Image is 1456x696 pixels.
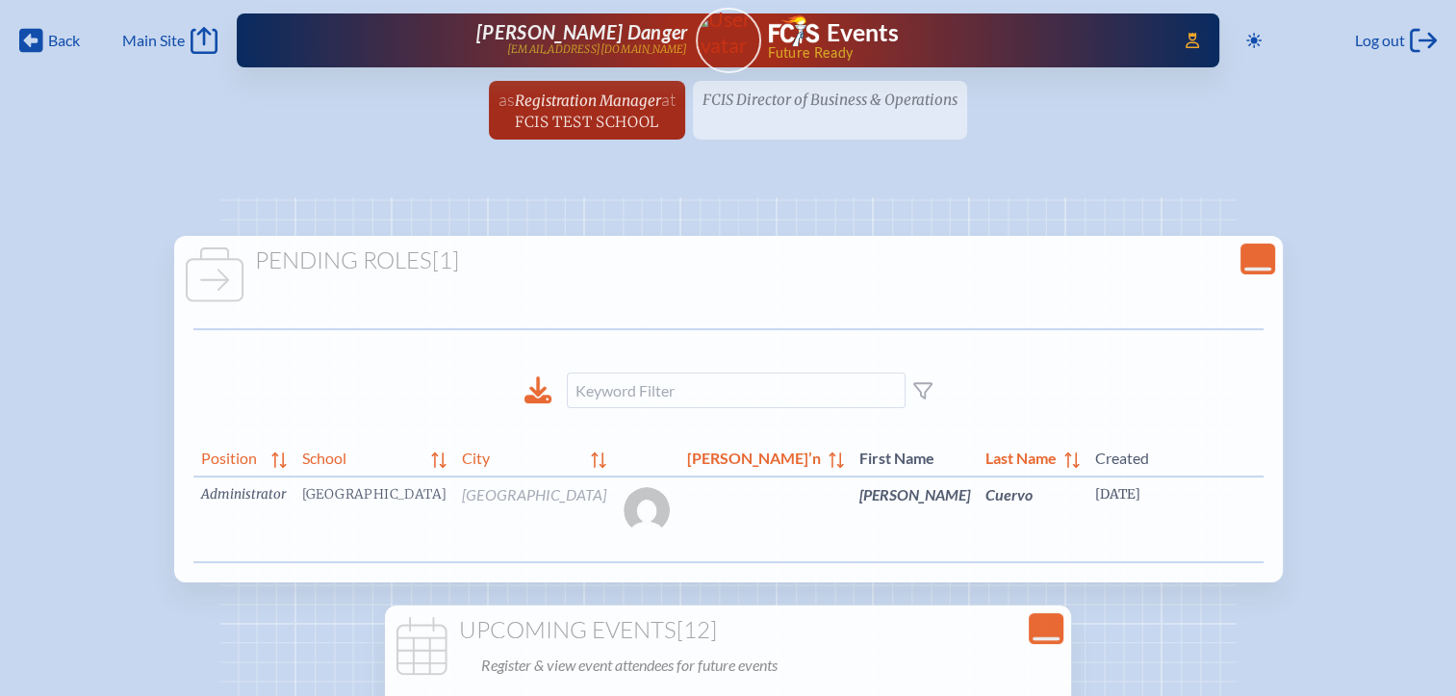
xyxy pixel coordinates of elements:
span: City [462,445,583,468]
a: asRegistration ManageratFCIS Test School [491,81,683,140]
div: FCIS Events — Future ready [769,15,1159,60]
img: Gravatar [624,487,670,533]
h1: Pending Roles [182,247,1275,274]
a: Main Site [122,27,217,54]
td: [PERSON_NAME] [852,477,978,562]
span: Future Ready [767,46,1158,60]
p: [EMAIL_ADDRESS][DOMAIN_NAME] [507,43,688,56]
span: as [498,89,515,110]
td: [DATE] [1087,477,1318,562]
span: Back [48,31,80,50]
span: Last Name [985,445,1057,468]
span: [12] [677,615,717,644]
span: School [302,445,424,468]
td: Cuervo [978,477,1087,562]
p: Register & view event attendees for future events [481,652,1060,679]
span: [PERSON_NAME]’n [687,445,821,468]
span: Main Site [122,31,185,50]
h1: Events [827,21,899,45]
a: User Avatar [696,8,761,73]
span: Registration Manager [515,91,661,110]
td: Administrator [193,477,294,562]
img: Florida Council of Independent Schools [769,15,819,46]
a: [PERSON_NAME] Danger[EMAIL_ADDRESS][DOMAIN_NAME] [298,21,688,60]
td: [GEOGRAPHIC_DATA] [294,477,455,562]
span: [PERSON_NAME] Danger [476,20,687,43]
span: FCIS Test School [515,113,658,131]
h1: Upcoming Events [393,617,1063,644]
td: [GEOGRAPHIC_DATA] [454,477,614,562]
div: Download to CSV [524,376,551,404]
img: User Avatar [687,7,769,58]
span: at [661,89,676,110]
span: Position [201,445,264,468]
span: Log out [1355,31,1405,50]
a: FCIS LogoEvents [769,15,899,50]
span: First Name [859,445,970,468]
span: Created [1095,445,1311,468]
span: [1] [432,245,459,274]
input: Keyword Filter [567,373,906,408]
